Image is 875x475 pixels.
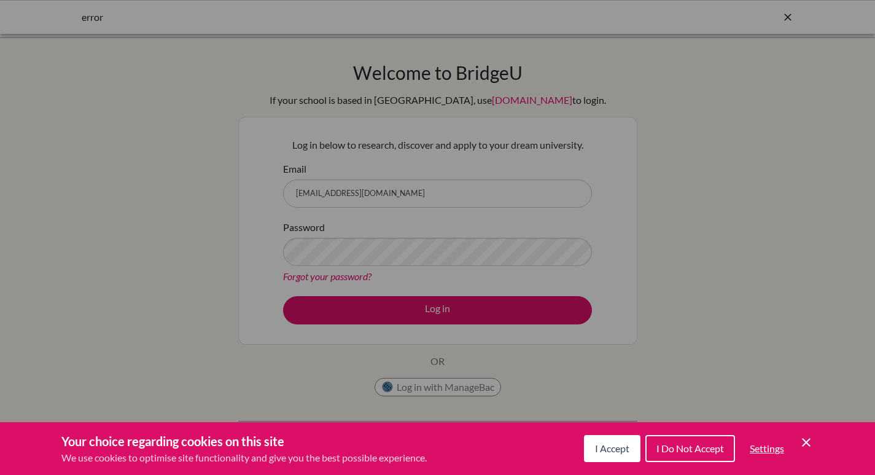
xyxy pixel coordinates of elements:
button: Save and close [799,435,814,450]
button: I Do Not Accept [645,435,735,462]
button: Settings [740,436,794,461]
span: I Accept [595,442,629,454]
span: Settings [750,442,784,454]
span: I Do Not Accept [656,442,724,454]
button: I Accept [584,435,640,462]
h3: Your choice regarding cookies on this site [61,432,427,450]
p: We use cookies to optimise site functionality and give you the best possible experience. [61,450,427,465]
